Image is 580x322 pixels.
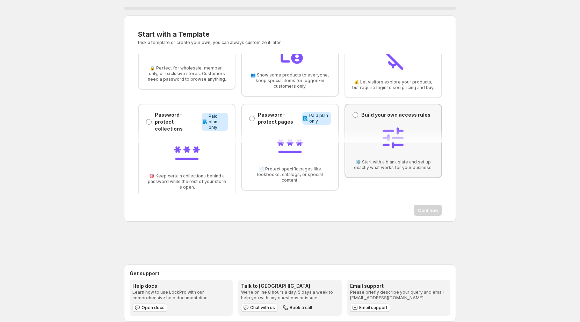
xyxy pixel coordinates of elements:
span: 📄 Protect specific pages like lookbooks, catalogs, or special content. [249,166,331,183]
span: 👥 Show some products to everyone, keep special items for logged-in customers only. [249,72,331,89]
img: Password-protect pages [276,131,304,159]
span: Email support [359,305,387,310]
h2: Get support [130,270,450,277]
span: Start with a Template [138,30,210,38]
button: Chat with us [241,303,278,312]
span: Paid plan only [309,113,328,124]
img: Everyone can browse, only members see prices [379,44,407,72]
p: Learn how to use LockPro with our comprehensive help documentation. [132,290,230,301]
p: Pick a template or create your own, you can always customize it later. [138,40,359,45]
span: Chat with us [250,305,275,310]
span: Paid plan only [209,114,225,130]
span: 🎯 Keep certain collections behind a password while the rest of your store is open. [146,173,228,190]
p: Password-protect collections [155,111,199,132]
a: Open docs [132,303,167,312]
p: Please briefly describe your query and email [EMAIL_ADDRESS][DOMAIN_NAME]. [350,290,448,301]
img: Password-protect collections [173,138,201,166]
h3: Email support [350,283,448,290]
span: 🔒 Perfect for wholesale, member-only, or exclusive stores. Customers need a password to browse an... [146,65,228,82]
span: Open docs [142,305,165,310]
span: 💰 Let visitors explore your products, but require login to see pricing and buy. [352,79,434,90]
h3: Talk to [GEOGRAPHIC_DATA] [241,283,339,290]
p: Build your own access rules [361,111,430,118]
h3: Help docs [132,283,230,290]
a: Email support [350,303,390,312]
p: We're online 8 hours a day, 5 days a week to help you with any questions or issues. [241,290,339,301]
button: Book a call [281,303,315,312]
span: Book a call [290,305,312,310]
span: ⚙️ Start with a blank slate and set up exactly what works for your business. [352,159,434,170]
img: Build your own access rules [379,124,407,152]
p: Password-protect pages [258,111,299,125]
